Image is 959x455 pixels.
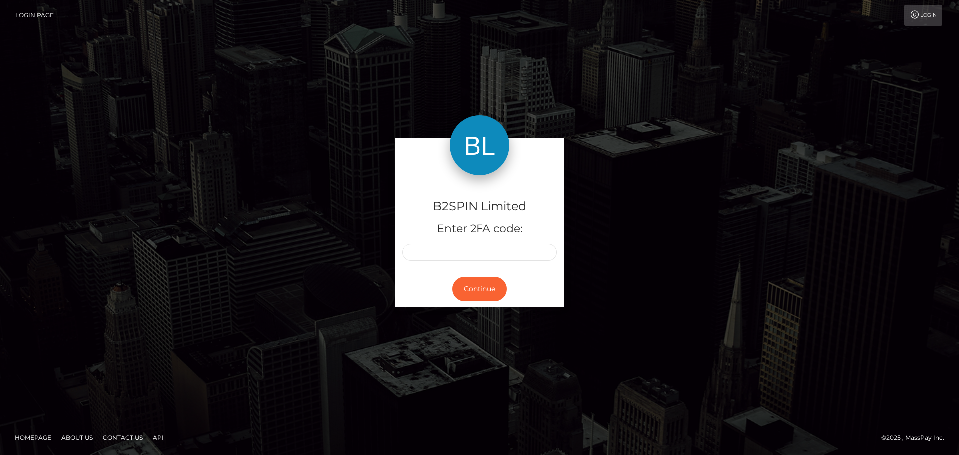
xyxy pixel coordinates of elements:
[881,432,952,443] div: © 2025 , MassPay Inc.
[452,277,507,301] button: Continue
[57,430,97,445] a: About Us
[402,221,557,237] h5: Enter 2FA code:
[11,430,55,445] a: Homepage
[149,430,168,445] a: API
[15,5,54,26] a: Login Page
[450,115,509,175] img: B2SPIN Limited
[402,198,557,215] h4: B2SPIN Limited
[904,5,942,26] a: Login
[99,430,147,445] a: Contact Us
